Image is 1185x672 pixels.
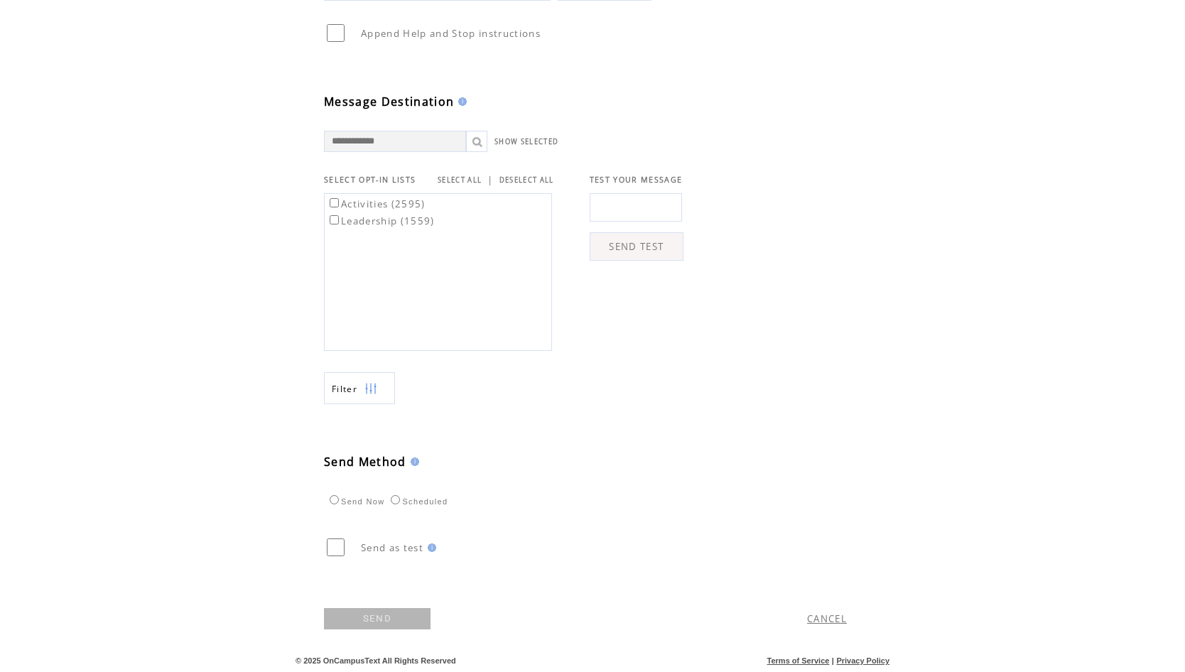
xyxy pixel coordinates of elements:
input: Send Now [330,495,339,504]
span: Send Method [324,454,406,470]
span: SELECT OPT-IN LISTS [324,175,416,185]
a: SHOW SELECTED [494,137,558,146]
span: Send as test [361,541,423,554]
img: filters.png [364,373,377,405]
a: SEND [324,608,431,629]
span: Show filters [332,383,357,395]
label: Leadership (1559) [327,215,435,227]
input: Activities (2595) [330,198,339,207]
a: Privacy Policy [836,656,889,665]
span: TEST YOUR MESSAGE [590,175,683,185]
a: SELECT ALL [438,175,482,185]
img: help.gif [454,97,467,106]
input: Scheduled [391,495,400,504]
img: help.gif [423,543,436,552]
a: DESELECT ALL [499,175,554,185]
span: | [832,656,834,665]
a: Terms of Service [767,656,830,665]
span: Message Destination [324,94,454,109]
span: Append Help and Stop instructions [361,27,541,40]
span: | [487,173,493,186]
a: SEND TEST [590,232,683,261]
span: © 2025 OnCampusText All Rights Reserved [296,656,456,665]
img: help.gif [406,457,419,466]
input: Leadership (1559) [330,215,339,224]
a: Filter [324,372,395,404]
a: CANCEL [807,612,847,625]
label: Activities (2595) [327,197,426,210]
label: Scheduled [387,497,448,506]
label: Send Now [326,497,384,506]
